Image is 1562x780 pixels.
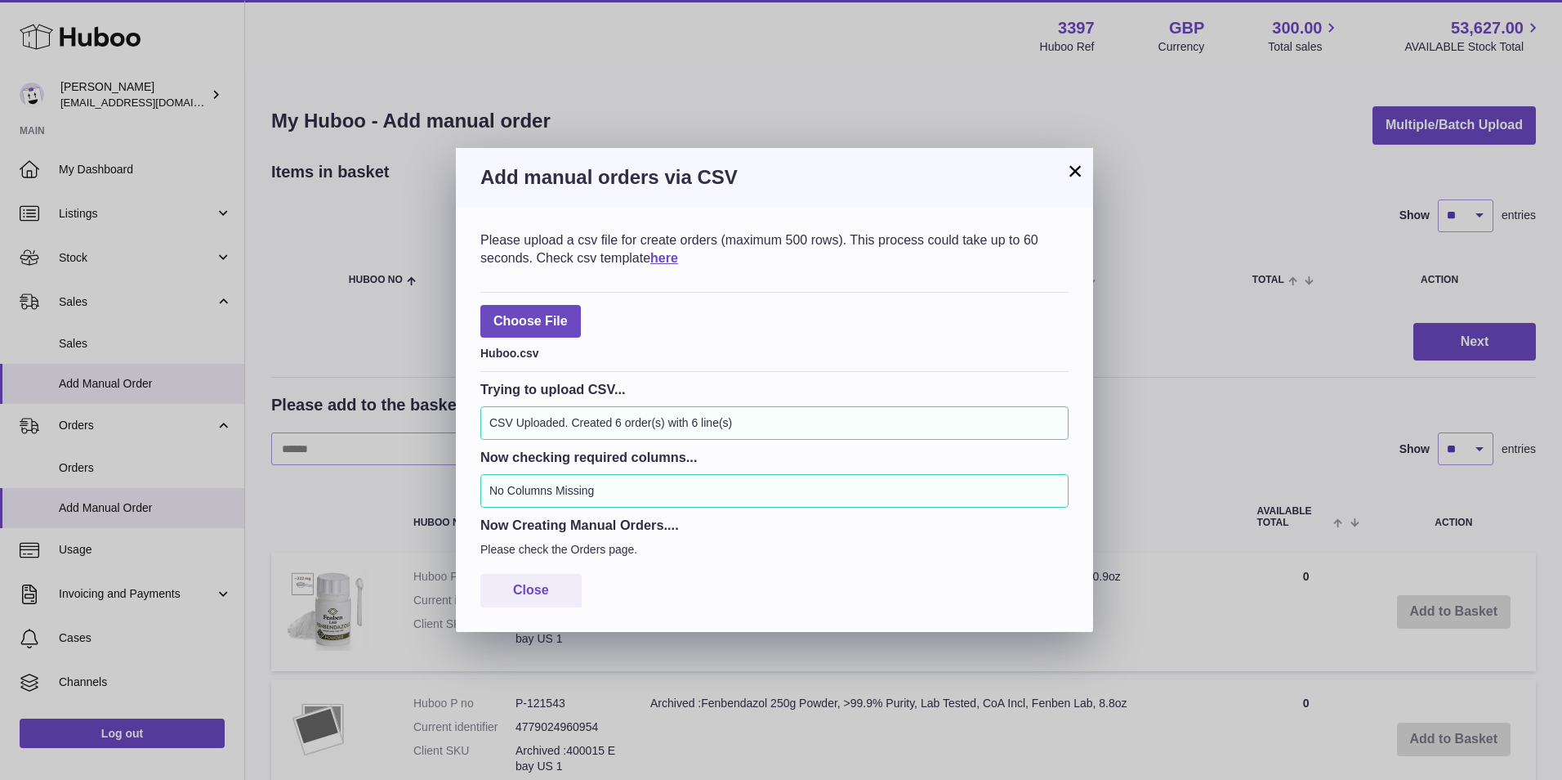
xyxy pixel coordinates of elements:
[480,231,1069,267] div: Please upload a csv file for create orders (maximum 500 rows). This process could take up to 60 s...
[1065,161,1085,181] button: ×
[480,574,582,607] button: Close
[480,516,1069,534] h3: Now Creating Manual Orders....
[480,164,1069,191] h3: Add manual orders via CSV
[513,583,549,597] span: Close
[480,474,1069,508] div: No Columns Missing
[480,305,581,338] span: Choose File
[650,251,678,265] a: here
[480,380,1069,398] h3: Trying to upload CSV...
[480,542,1069,558] p: Please check the Orders page.
[480,342,1069,361] div: Huboo.csv
[480,406,1069,440] div: CSV Uploaded. Created 6 order(s) with 6 line(s)
[480,448,1069,466] h3: Now checking required columns...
